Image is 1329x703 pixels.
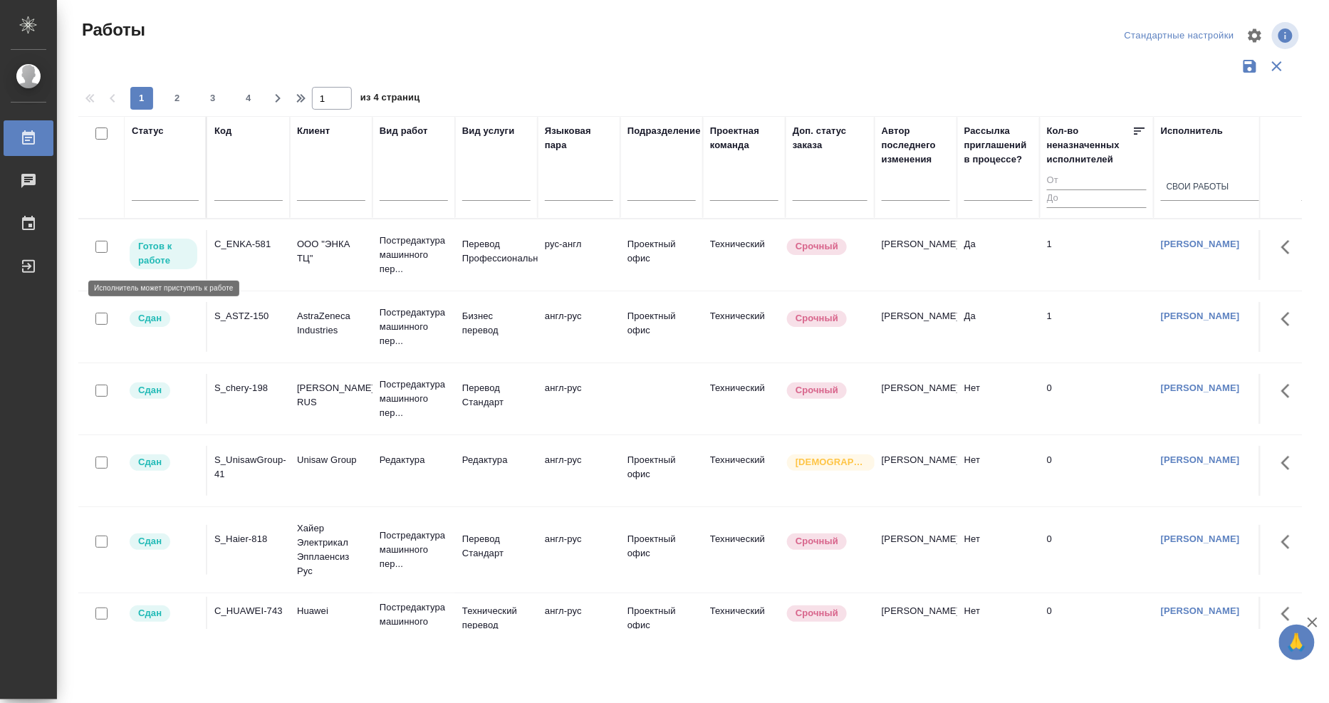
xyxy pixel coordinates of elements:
[875,230,957,280] td: [PERSON_NAME]
[297,521,365,578] p: Хайер Электрикал Эпплаенсиз Рус
[627,124,701,138] div: Подразделение
[957,446,1040,496] td: Нет
[1273,525,1307,559] button: Здесь прячутся важные кнопки
[1161,605,1240,616] a: [PERSON_NAME]
[957,374,1040,424] td: Нет
[1040,446,1154,496] td: 0
[957,230,1040,280] td: Да
[796,239,838,254] p: Срочный
[78,19,145,41] span: Работы
[703,446,786,496] td: Технический
[166,87,189,110] button: 2
[793,124,867,152] div: Доп. статус заказа
[1273,597,1307,631] button: Здесь прячутся важные кнопки
[1273,446,1307,480] button: Здесь прячутся важные кнопки
[462,532,531,561] p: Перевод Стандарт
[1040,302,1154,352] td: 1
[380,377,448,420] p: Постредактура машинного пер...
[462,453,531,467] p: Редактура
[380,306,448,348] p: Постредактура машинного пер...
[538,525,620,575] td: англ-рус
[875,374,957,424] td: [PERSON_NAME]
[214,237,283,251] div: C_ENKA-581
[1040,525,1154,575] td: 0
[620,525,703,575] td: Проектный офис
[237,91,260,105] span: 4
[1272,22,1302,49] span: Посмотреть информацию
[1273,230,1307,264] button: Здесь прячутся важные кнопки
[214,532,283,546] div: S_Haier-818
[545,124,613,152] div: Языковая пара
[957,302,1040,352] td: Да
[957,525,1040,575] td: Нет
[214,309,283,323] div: S_ASTZ-150
[796,534,838,548] p: Срочный
[1238,19,1272,53] span: Настроить таблицу
[1047,124,1132,167] div: Кол-во неназначенных исполнителей
[875,597,957,647] td: [PERSON_NAME]
[214,124,231,138] div: Код
[380,234,448,276] p: Постредактура машинного пер...
[1040,597,1154,647] td: 0
[138,534,162,548] p: Сдан
[297,124,330,138] div: Клиент
[796,311,838,326] p: Срочный
[1273,374,1307,408] button: Здесь прячутся важные кнопки
[538,374,620,424] td: англ-рус
[166,91,189,105] span: 2
[620,230,703,280] td: Проектный офис
[1047,189,1147,207] input: До
[128,309,199,328] div: Менеджер проверил работу исполнителя, передает ее на следующий этап
[380,528,448,571] p: Постредактура машинного пер...
[214,381,283,395] div: S_chery-198
[237,87,260,110] button: 4
[875,302,957,352] td: [PERSON_NAME]
[132,124,164,138] div: Статус
[462,309,531,338] p: Бизнес перевод
[1047,172,1147,190] input: От
[1167,181,1229,193] div: Свои работы
[214,453,283,481] div: S_UnisawGroup-41
[1161,454,1240,465] a: [PERSON_NAME]
[538,302,620,352] td: англ-рус
[380,124,428,138] div: Вид работ
[796,606,838,620] p: Срочный
[297,381,365,410] p: [PERSON_NAME] RUS
[297,309,365,338] p: AstraZeneca Industries
[875,446,957,496] td: [PERSON_NAME]
[128,453,199,472] div: Менеджер проверил работу исполнителя, передает ее на следующий этап
[796,383,838,397] p: Срочный
[297,453,365,467] p: Unisaw Group
[462,604,531,632] p: Технический перевод
[703,525,786,575] td: Технический
[1263,53,1291,80] button: Сбросить фильтры
[380,600,448,643] p: Постредактура машинного пер...
[964,124,1033,167] div: Рассылка приглашений в процессе?
[1285,628,1309,657] span: 🙏
[128,532,199,551] div: Менеджер проверил работу исполнителя, передает ее на следующий этап
[297,237,365,266] p: ООО "ЭНКА ТЦ"
[1161,311,1240,321] a: [PERSON_NAME]
[538,597,620,647] td: англ-рус
[138,311,162,326] p: Сдан
[703,230,786,280] td: Технический
[462,237,531,266] p: Перевод Профессиональный
[538,230,620,280] td: рус-англ
[703,597,786,647] td: Технический
[214,604,283,618] div: C_HUAWEI-743
[202,87,224,110] button: 3
[957,597,1040,647] td: Нет
[620,446,703,496] td: Проектный офис
[538,446,620,496] td: англ-рус
[710,124,778,152] div: Проектная команда
[1161,533,1240,544] a: [PERSON_NAME]
[138,455,162,469] p: Сдан
[620,597,703,647] td: Проектный офис
[1273,302,1307,336] button: Здесь прячутся важные кнопки
[462,124,515,138] div: Вид услуги
[1161,382,1240,393] a: [PERSON_NAME]
[128,381,199,400] div: Менеджер проверил работу исполнителя, передает ее на следующий этап
[138,239,189,268] p: Готов к работе
[1040,374,1154,424] td: 0
[1040,230,1154,280] td: 1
